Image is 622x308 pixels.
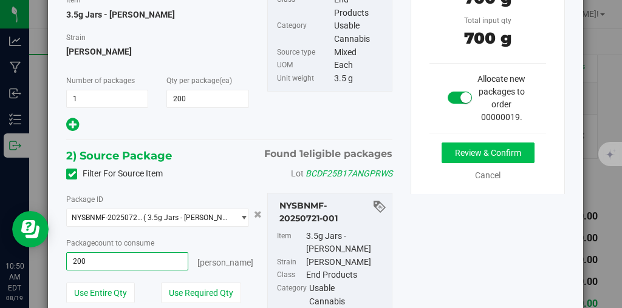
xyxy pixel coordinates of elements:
[66,32,86,43] label: Strain
[166,76,232,85] span: Qty per package
[334,72,386,85] div: 3.5 g
[334,19,386,45] div: Usable Cannabis
[309,282,386,308] div: Usable Cannabis
[143,213,228,222] span: ( 3.5g Jars - [PERSON_NAME] )
[464,28,511,48] span: 700 g
[66,147,172,165] span: 2) Source Package
[197,258,253,267] span: [PERSON_NAME]
[264,147,392,161] span: Found eligible packages
[277,46,332,59] label: Source type
[334,59,386,72] div: Each
[306,256,386,269] div: [PERSON_NAME]
[277,72,332,85] label: Unit weight
[477,74,525,122] span: Allocate new packages to order 00000019.
[277,59,332,72] label: UOM
[442,142,535,163] button: Review & Confirm
[306,169,392,178] span: BCDF25B17ANGPRWS
[464,16,511,25] span: Total input qty
[66,76,135,85] span: Number of packages
[299,148,303,159] span: 1
[67,90,148,107] input: 1
[475,170,501,180] a: Cancel
[66,10,175,19] span: 3.5g Jars - [PERSON_NAME]
[334,46,386,59] div: Mixed
[167,90,248,107] input: 200
[250,206,265,223] button: Cancel button
[66,195,103,204] span: Package ID
[66,239,154,247] span: Package to consume
[277,256,303,269] label: Strain
[291,169,304,178] span: Lot
[219,76,232,85] span: (ea)
[66,283,135,303] button: Use Entire Qty
[66,122,79,132] span: Add new output
[277,269,303,282] label: Class
[12,211,49,247] iframe: Resource center
[306,230,386,256] div: 3.5g Jars - [PERSON_NAME]
[72,213,143,222] span: NYSBNMF-20250721-001
[277,282,307,308] label: Category
[66,42,249,61] span: [PERSON_NAME]
[66,167,163,180] label: Filter For Source Item
[306,269,386,282] div: End Products
[95,239,114,247] span: count
[161,283,241,303] button: Use Required Qty
[277,19,332,45] label: Category
[279,199,386,225] div: NYSBNMF-20250721-001
[277,230,303,256] label: Item
[233,209,248,226] span: select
